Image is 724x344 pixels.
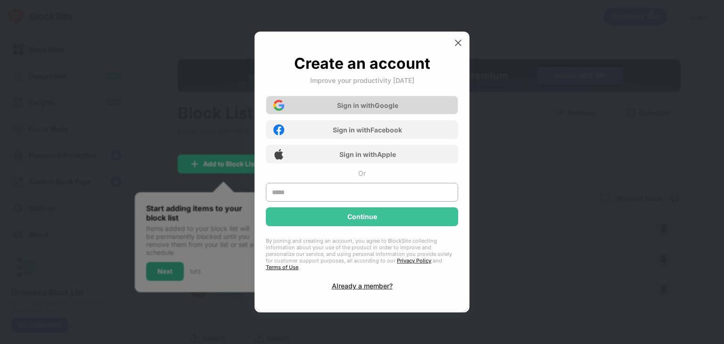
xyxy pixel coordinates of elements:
div: Sign in with Google [337,101,398,109]
div: By joining and creating an account, you agree to BlockSite collecting information about your use ... [266,238,458,270]
div: Already a member? [332,282,393,290]
div: Continue [347,213,377,221]
div: Or [358,169,366,177]
img: google-icon.png [273,100,284,111]
img: apple-icon.png [273,149,284,160]
div: Improve your productivity [DATE] [310,76,414,84]
div: Create an account [294,54,430,73]
a: Terms of Use [266,264,298,270]
div: Sign in with Facebook [333,126,402,134]
a: Privacy Policy [397,257,431,264]
img: facebook-icon.png [273,124,284,135]
div: Sign in with Apple [339,150,396,158]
